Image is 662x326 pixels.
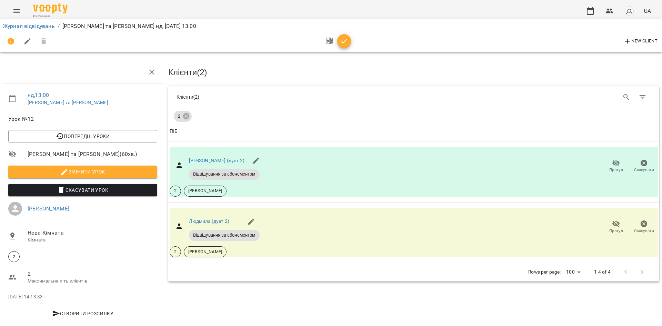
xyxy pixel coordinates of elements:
[170,127,658,136] span: ПІБ
[28,270,157,278] span: 2
[28,92,49,98] a: нд , 13:00
[174,113,184,119] span: 2
[602,217,630,237] button: Прогул
[8,130,157,142] button: Попередні уроки
[3,23,55,29] a: Журнал відвідувань
[602,157,630,176] button: Прогул
[563,267,583,277] div: 100
[33,3,68,13] img: Voopty Logo
[634,167,654,173] span: Скасувати
[62,22,196,30] p: [PERSON_NAME] та [PERSON_NAME] нд, [DATE] 13:00
[189,171,260,177] span: Відвідування за абонементом
[28,229,157,237] span: Нова Кімната
[189,232,260,238] span: Відвідування за абонементом
[28,150,157,158] span: [PERSON_NAME] та [PERSON_NAME] ( 60 хв. )
[168,86,659,108] div: Table Toolbar
[634,89,651,106] button: Фільтр
[609,167,623,173] span: Прогул
[184,188,226,194] span: [PERSON_NAME]
[609,228,623,234] span: Прогул
[28,278,157,285] p: Максимальна к-ть клієнтів
[170,127,178,136] div: Sort
[170,249,181,255] span: 2
[641,4,654,17] button: UA
[630,157,658,176] button: Скасувати
[14,168,152,176] span: Змінити урок
[528,269,561,276] p: Rows per page:
[8,166,157,178] button: Змінити урок
[594,269,611,276] p: 1-4 of 4
[28,205,69,212] a: [PERSON_NAME]
[8,307,157,320] button: Створити розсилку
[8,3,25,19] button: Menu
[644,7,651,14] span: UA
[623,37,658,46] span: New Client
[11,309,154,318] span: Створити розсилку
[14,186,152,194] span: Скасувати Урок
[624,6,634,16] img: avatar_s.png
[634,228,654,234] span: Скасувати
[184,249,226,255] span: [PERSON_NAME]
[630,217,658,237] button: Скасувати
[8,184,157,196] button: Скасувати Урок
[622,36,659,47] button: New Client
[33,14,68,19] span: For Business
[177,93,409,100] div: Клієнти ( 2 )
[9,254,19,260] span: 2
[8,294,157,300] p: [DATE] 14:13:33
[28,237,157,244] p: Кімната
[8,251,20,262] div: 2
[189,158,244,163] a: [PERSON_NAME] (дует 2)
[8,115,157,123] span: Урок №12
[170,127,178,136] div: ПІБ
[14,132,152,140] span: Попередні уроки
[58,22,60,30] li: /
[3,22,659,30] nav: breadcrumb
[28,100,108,105] a: [PERSON_NAME] та [PERSON_NAME]
[174,111,192,122] div: 2
[618,89,635,106] button: Search
[170,188,181,194] span: 2
[168,68,659,77] h3: Клієнти ( 2 )
[189,218,229,224] a: Людмила (дует 2)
